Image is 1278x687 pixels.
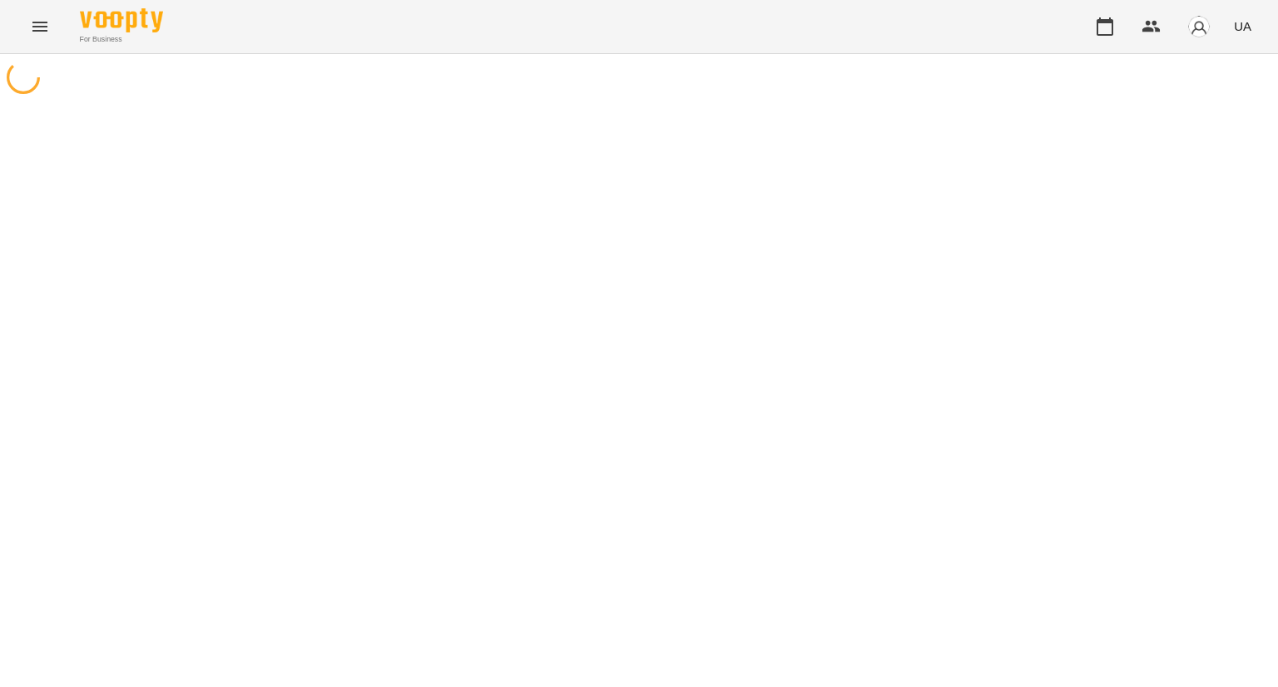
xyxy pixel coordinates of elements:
span: UA [1234,17,1251,35]
img: avatar_s.png [1187,15,1211,38]
button: Menu [20,7,60,47]
span: For Business [80,34,163,45]
img: Voopty Logo [80,8,163,32]
button: UA [1227,11,1258,42]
